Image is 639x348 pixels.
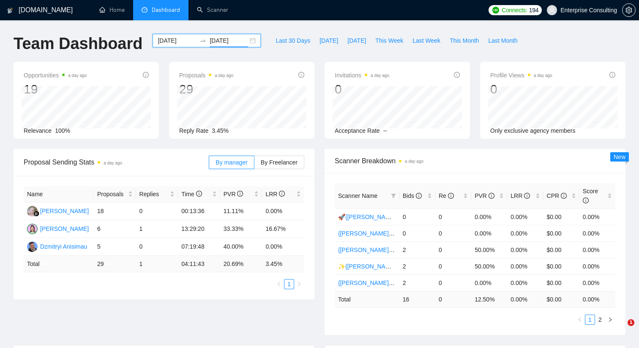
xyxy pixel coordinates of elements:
span: info-circle [298,72,304,78]
div: [PERSON_NAME] [40,206,89,216]
span: Dashboard [152,6,180,14]
td: 6 [94,220,136,238]
td: 0.00% [471,208,507,225]
span: info-circle [279,191,285,197]
td: 0.00% [507,258,543,274]
td: 2 [399,241,435,258]
td: 18 [94,203,136,220]
span: Score [583,188,598,204]
td: 0 [435,241,471,258]
div: 0 [490,81,552,97]
img: gigradar-bm.png [33,211,39,216]
a: searchScanner [197,6,228,14]
img: D [27,241,38,252]
button: right [605,315,615,325]
span: user [549,7,555,13]
span: -- [383,127,387,134]
td: $0.00 [543,258,579,274]
td: 0 [136,203,178,220]
td: 07:19:48 [178,238,220,256]
span: Replies [139,189,169,199]
th: Proposals [94,186,136,203]
button: setting [622,3,636,17]
span: Proposals [179,70,233,80]
span: Only exclusive agency members [490,127,576,134]
span: dashboard [142,7,147,13]
time: a day ago [371,73,389,78]
span: Scanner Breakdown [335,156,615,166]
img: logo [7,4,13,17]
span: Last 30 Days [276,36,310,45]
a: 🚀{[PERSON_NAME]} Main | python | django | AI (+less than 30 h) [338,214,513,220]
span: info-circle [416,193,422,199]
td: 0.00% [579,208,615,225]
td: 2 [399,274,435,291]
time: a day ago [104,161,122,165]
img: RH [27,206,38,216]
td: 0 [435,258,471,274]
a: RH[PERSON_NAME] [27,207,89,214]
button: [DATE] [315,34,343,47]
li: 2 [595,315,605,325]
span: info-circle [583,197,589,203]
a: 1 [284,279,294,289]
span: Proposal Sending Stats [24,157,209,167]
td: 20.69 % [220,256,262,272]
td: 16.67% [262,220,304,238]
span: Re [439,192,454,199]
td: $0.00 [543,241,579,258]
span: right [608,317,613,322]
div: Dzmitryi Anisimau [40,242,87,251]
a: ✨{[PERSON_NAME]}Blockchain WW [338,263,440,270]
div: 19 [24,81,87,97]
li: Previous Page [575,315,585,325]
button: Last Week [408,34,445,47]
td: 29 [94,256,136,272]
button: Last Month [483,34,522,47]
td: 11.11% [220,203,262,220]
td: 13:29:20 [178,220,220,238]
td: 0 [435,225,471,241]
span: filter [391,193,396,198]
a: setting [622,7,636,14]
time: a day ago [68,73,87,78]
span: right [297,282,302,287]
a: EB[PERSON_NAME] [27,225,89,232]
td: 0.00 % [507,291,543,307]
span: 194 [529,5,538,15]
span: info-circle [489,193,494,199]
span: Scanner Name [338,192,377,199]
span: 1 [628,319,634,326]
span: info-circle [609,72,615,78]
td: $0.00 [543,225,579,241]
td: 0 [435,291,471,307]
td: 1 [136,220,178,238]
td: 50.00% [471,258,507,274]
td: 0.00% [262,238,304,256]
input: Start date [158,36,196,45]
span: info-circle [524,193,530,199]
span: Proposals [97,189,126,199]
td: 0 [399,225,435,241]
td: 00:13:36 [178,203,220,220]
time: a day ago [215,73,233,78]
td: 04:11:43 [178,256,220,272]
span: info-circle [143,72,149,78]
h1: Team Dashboard [14,34,142,54]
span: Acceptance Rate [335,127,380,134]
span: By Freelancer [261,159,298,166]
span: Opportunities [24,70,87,80]
span: By manager [216,159,247,166]
button: Last 30 Days [271,34,315,47]
a: 1 [585,315,595,324]
button: This Week [371,34,408,47]
td: Total [335,291,399,307]
td: 0.00% [471,225,507,241]
span: PVR [224,191,243,197]
td: $0.00 [543,274,579,291]
button: This Month [445,34,483,47]
a: {[PERSON_NAME]} MERN/MEAN (Enterprise & SaaS) [338,230,483,237]
span: Last Week [412,36,440,45]
td: 5 [94,238,136,256]
span: CPR [547,192,567,199]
